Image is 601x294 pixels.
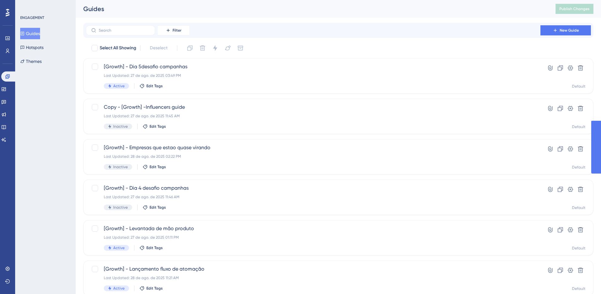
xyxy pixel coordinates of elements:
[100,44,136,52] span: Select All Showing
[104,103,522,111] span: Copy - [Growth] -Influencers guide
[150,205,166,210] span: Edit Tags
[150,124,166,129] span: Edit Tags
[146,286,163,291] span: Edit Tags
[143,124,166,129] button: Edit Tags
[150,164,166,169] span: Edit Tags
[104,63,522,70] span: [Growth] - Dia 5desafio campanhas
[559,6,590,11] span: Publish Changes
[113,286,125,291] span: Active
[143,164,166,169] button: Edit Tags
[150,44,168,52] span: Deselect
[104,184,522,192] span: [Growth] - Dia 4 desafio campanhas
[104,144,522,151] span: [Growth] - Empresas que estao quase virando
[572,246,586,251] div: Default
[99,28,150,33] input: Search
[143,205,166,210] button: Edit Tags
[572,84,586,89] div: Default
[104,265,522,273] span: [Growth] - Lançamento fluxo de atomação
[146,83,163,89] span: Edit Tags
[139,245,163,250] button: Edit Tags
[572,286,586,291] div: Default
[540,25,591,35] button: New Guide
[556,4,593,14] button: Publish Changes
[572,124,586,129] div: Default
[20,42,44,53] button: Hotspots
[139,83,163,89] button: Edit Tags
[144,42,173,54] button: Deselect
[104,235,522,240] div: Last Updated: 27 de ago. de 2025 01:11 PM
[113,205,128,210] span: Inactive
[146,245,163,250] span: Edit Tags
[574,269,593,288] iframe: UserGuiding AI Assistant Launcher
[113,83,125,89] span: Active
[113,164,128,169] span: Inactive
[104,113,522,119] div: Last Updated: 27 de ago. de 2025 11:45 AM
[20,28,40,39] button: Guides
[572,205,586,210] div: Default
[20,15,44,20] div: ENGAGEMENT
[104,194,522,199] div: Last Updated: 27 de ago. de 2025 11:46 AM
[104,275,522,280] div: Last Updated: 28 de ago. de 2025 11:21 AM
[572,165,586,170] div: Default
[139,286,163,291] button: Edit Tags
[83,4,540,13] div: Guides
[113,245,125,250] span: Active
[20,56,42,67] button: Themes
[113,124,128,129] span: Inactive
[104,154,522,159] div: Last Updated: 28 de ago. de 2025 02:22 PM
[560,28,579,33] span: New Guide
[158,25,189,35] button: Filter
[104,225,522,232] span: [Growth] - Levantada de mão produto
[173,28,181,33] span: Filter
[104,73,522,78] div: Last Updated: 27 de ago. de 2025 03:49 PM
